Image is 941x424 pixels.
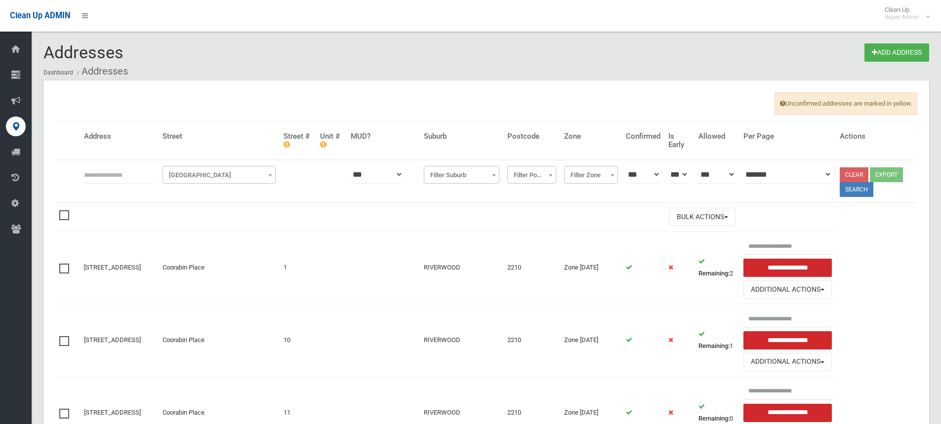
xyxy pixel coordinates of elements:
td: 2 [695,231,739,304]
td: 1 [695,304,739,377]
td: Coorabin Place [159,231,280,304]
span: Clean Up ADMIN [10,11,70,20]
strong: Remaining: [698,415,730,422]
td: Zone [DATE] [560,304,622,377]
span: Filter Street [165,168,273,182]
a: Clear [840,167,868,182]
td: 10 [280,304,316,377]
span: Filter Postcode [507,166,556,184]
strong: Remaining: [698,342,730,349]
span: Filter Street [163,166,276,184]
td: 2210 [503,304,560,377]
small: Super Admin [885,13,919,21]
a: [STREET_ADDRESS] [84,336,141,344]
td: RIVERWOOD [420,231,503,304]
h4: Postcode [507,132,556,141]
h4: Zone [564,132,618,141]
span: Addresses [43,42,123,62]
a: Add Address [864,43,929,62]
h4: Allowed [698,132,735,141]
h4: MUD? [351,132,416,141]
strong: Remaining: [698,270,730,277]
li: Addresses [75,62,128,80]
h4: Street # [284,132,312,149]
button: Export [870,167,903,182]
button: Search [840,182,873,197]
h4: Unit # [320,132,342,149]
h4: Actions [840,132,913,141]
span: Unconfirmed addresses are marked in yellow. [775,92,917,115]
span: Clean Up [880,6,929,21]
button: Additional Actions [743,280,832,299]
span: Filter Zone [567,168,615,182]
span: Filter Postcode [510,168,554,182]
span: Filter Suburb [424,166,499,184]
h4: Address [84,132,155,141]
h4: Per Page [743,132,832,141]
a: Dashboard [43,69,73,76]
button: Additional Actions [743,353,832,371]
h4: Confirmed [626,132,660,141]
td: RIVERWOOD [420,304,503,377]
td: Coorabin Place [159,304,280,377]
h4: Suburb [424,132,499,141]
h4: Is Early [668,132,691,149]
td: Zone [DATE] [560,231,622,304]
h4: Street [163,132,276,141]
a: [STREET_ADDRESS] [84,264,141,271]
span: Filter Suburb [426,168,497,182]
td: 1 [280,231,316,304]
td: 2210 [503,231,560,304]
a: [STREET_ADDRESS] [84,409,141,416]
span: Filter Zone [564,166,618,184]
button: Bulk Actions [669,208,736,226]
